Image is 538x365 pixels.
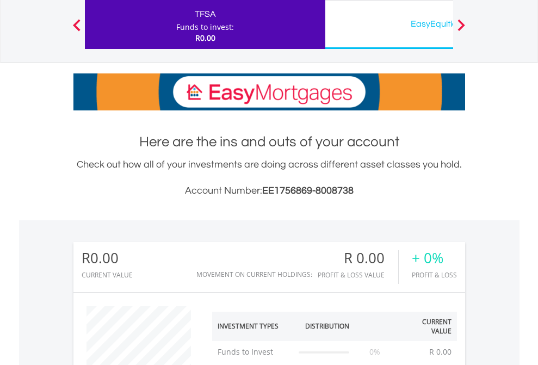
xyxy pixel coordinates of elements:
[305,321,349,331] div: Distribution
[73,157,465,199] div: Check out how all of your investments are doing across different asset classes you hold.
[91,7,319,22] div: TFSA
[450,24,472,35] button: Next
[73,73,465,110] img: EasyMortage Promotion Banner
[82,250,133,266] div: R0.00
[73,183,465,199] h3: Account Number:
[176,22,234,33] div: Funds to invest:
[424,341,457,363] td: R 0.00
[318,271,398,279] div: Profit & Loss Value
[212,312,294,341] th: Investment Types
[318,250,398,266] div: R 0.00
[196,271,312,278] div: Movement on Current Holdings:
[262,185,354,196] span: EE1756869-8008738
[66,24,88,35] button: Previous
[412,250,457,266] div: + 0%
[355,341,395,363] td: 0%
[82,271,133,279] div: CURRENT VALUE
[412,271,457,279] div: Profit & Loss
[395,312,457,341] th: Current Value
[195,33,215,43] span: R0.00
[73,132,465,152] h1: Here are the ins and outs of your account
[212,341,294,363] td: Funds to Invest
